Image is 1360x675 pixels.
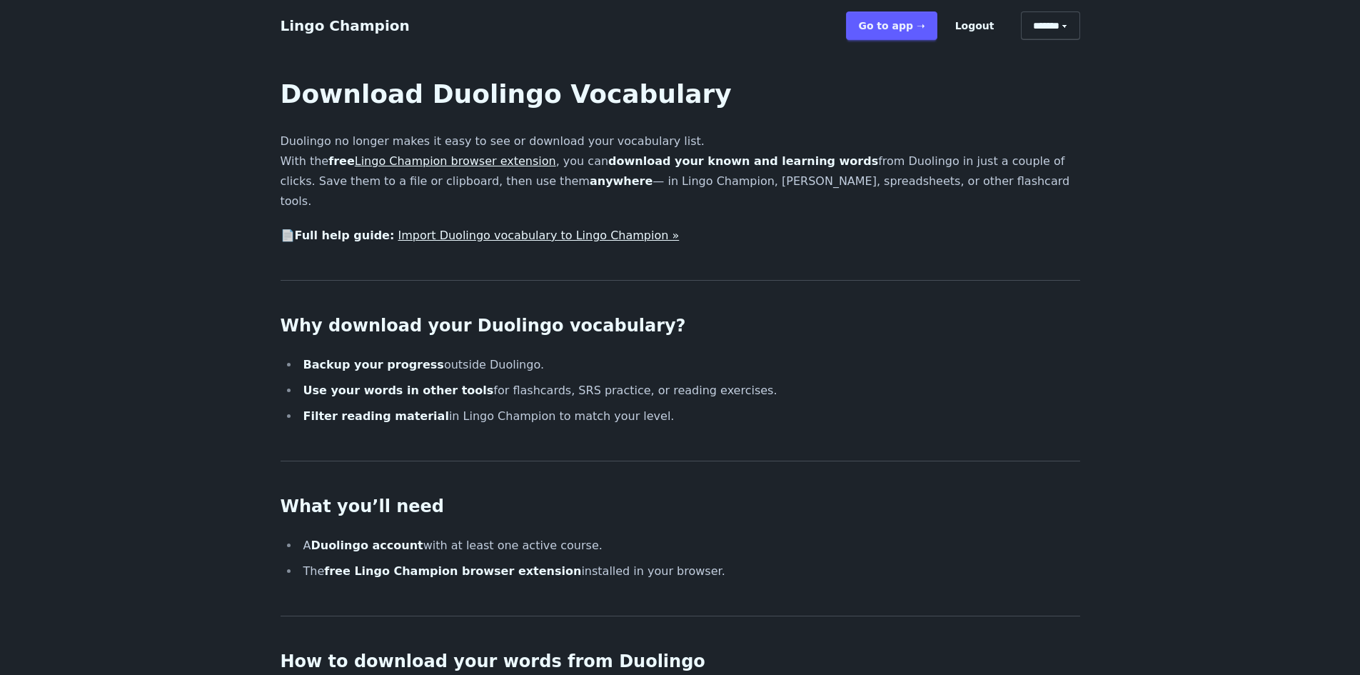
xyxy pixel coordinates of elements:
a: Lingo Champion browser extension [355,154,556,168]
strong: free [328,154,556,168]
p: Duolingo no longer makes it easy to see or download your vocabulary list. With the , you can from... [281,131,1080,211]
strong: download your known and learning words [608,154,878,168]
strong: Full help guide: [295,229,395,242]
li: outside Duolingo. [299,355,1080,375]
h2: How to download your words from Duolingo [281,651,1080,674]
h1: Download Duolingo Vocabulary [281,80,1080,109]
a: Lingo Champion [281,17,410,34]
p: 📄 [281,226,1080,246]
a: Import Duolingo vocabulary to Lingo Champion » [398,229,679,242]
h2: What you’ll need [281,496,1080,519]
strong: Filter reading material [303,409,449,423]
strong: Backup your progress [303,358,444,371]
strong: Duolingo account [311,539,423,552]
li: The installed in your browser. [299,561,1080,581]
li: A with at least one active course. [299,536,1080,556]
strong: free Lingo Champion browser extension [324,564,581,578]
h2: Why download your Duolingo vocabulary? [281,315,1080,338]
strong: anywhere [590,174,653,188]
li: in Lingo Champion to match your level. [299,406,1080,426]
a: Go to app ➝ [846,11,937,40]
li: for flashcards, SRS practice, or reading exercises. [299,381,1080,401]
button: Logout [943,11,1007,40]
strong: Use your words in other tools [303,384,494,397]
